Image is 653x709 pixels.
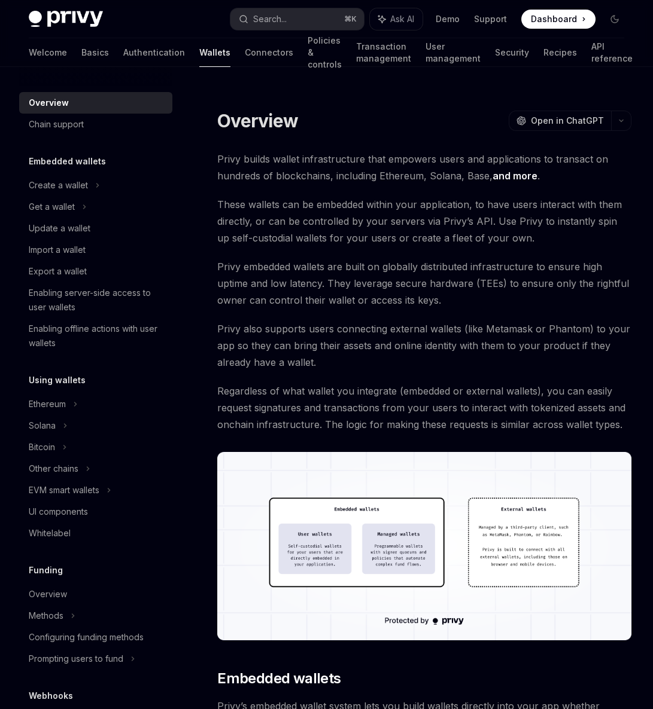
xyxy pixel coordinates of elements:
a: Policies & controls [308,38,342,67]
a: Connectors [245,38,293,67]
div: EVM smart wallets [29,483,99,497]
h5: Funding [29,563,63,577]
a: Import a wallet [19,239,172,261]
span: Privy also supports users connecting external wallets (like Metamask or Phantom) to your app so t... [217,320,631,371]
a: Welcome [29,38,67,67]
a: API reference [591,38,633,67]
a: Export a wallet [19,261,172,282]
a: Whitelabel [19,522,172,544]
a: User management [426,38,481,67]
h5: Using wallets [29,373,86,387]
h5: Webhooks [29,689,73,703]
span: Ask AI [390,13,414,25]
span: Dashboard [531,13,577,25]
span: Regardless of what wallet you integrate (embedded or external wallets), you can easily request si... [217,383,631,433]
a: Update a wallet [19,218,172,239]
button: Search...⌘K [230,8,364,30]
div: Export a wallet [29,264,87,279]
span: Privy builds wallet infrastructure that empowers users and applications to transact on hundreds o... [217,151,631,184]
a: Overview [19,92,172,114]
div: Configuring funding methods [29,630,144,644]
div: UI components [29,505,88,519]
div: Create a wallet [29,178,88,192]
a: Chain support [19,114,172,135]
span: These wallets can be embedded within your application, to have users interact with them directly,... [217,196,631,246]
a: Demo [436,13,460,25]
div: Bitcoin [29,440,55,454]
h1: Overview [217,110,298,132]
a: and more [493,170,537,182]
div: Ethereum [29,397,66,411]
a: Authentication [123,38,185,67]
div: Prompting users to fund [29,652,123,666]
a: Security [495,38,529,67]
a: Configuring funding methods [19,627,172,648]
a: Support [474,13,507,25]
span: Privy embedded wallets are built on globally distributed infrastructure to ensure high uptime and... [217,258,631,308]
div: Solana [29,418,56,433]
a: Recipes [543,38,577,67]
a: Transaction management [356,38,411,67]
a: Dashboard [521,10,596,29]
div: Search... [253,12,287,26]
button: Ask AI [370,8,423,30]
h5: Embedded wallets [29,154,106,169]
a: Enabling offline actions with user wallets [19,318,172,354]
a: Enabling server-side access to user wallets [19,282,172,318]
span: Embedded wallets [217,669,341,688]
div: Other chains [29,462,78,476]
div: Get a wallet [29,200,75,214]
div: Chain support [29,117,84,132]
div: Import a wallet [29,243,86,257]
a: Overview [19,583,172,605]
img: dark logo [29,11,103,27]
div: Methods [29,609,63,623]
div: Overview [29,96,69,110]
button: Open in ChatGPT [509,111,611,131]
div: Enabling server-side access to user wallets [29,286,165,314]
a: UI components [19,501,172,522]
span: Open in ChatGPT [531,115,604,127]
a: Wallets [199,38,230,67]
span: ⌘ K [344,14,357,24]
div: Overview [29,587,67,601]
div: Whitelabel [29,526,71,540]
a: Basics [81,38,109,67]
div: Update a wallet [29,221,90,236]
img: images/walletoverview.png [217,452,631,640]
div: Enabling offline actions with user wallets [29,322,165,350]
button: Toggle dark mode [605,10,624,29]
